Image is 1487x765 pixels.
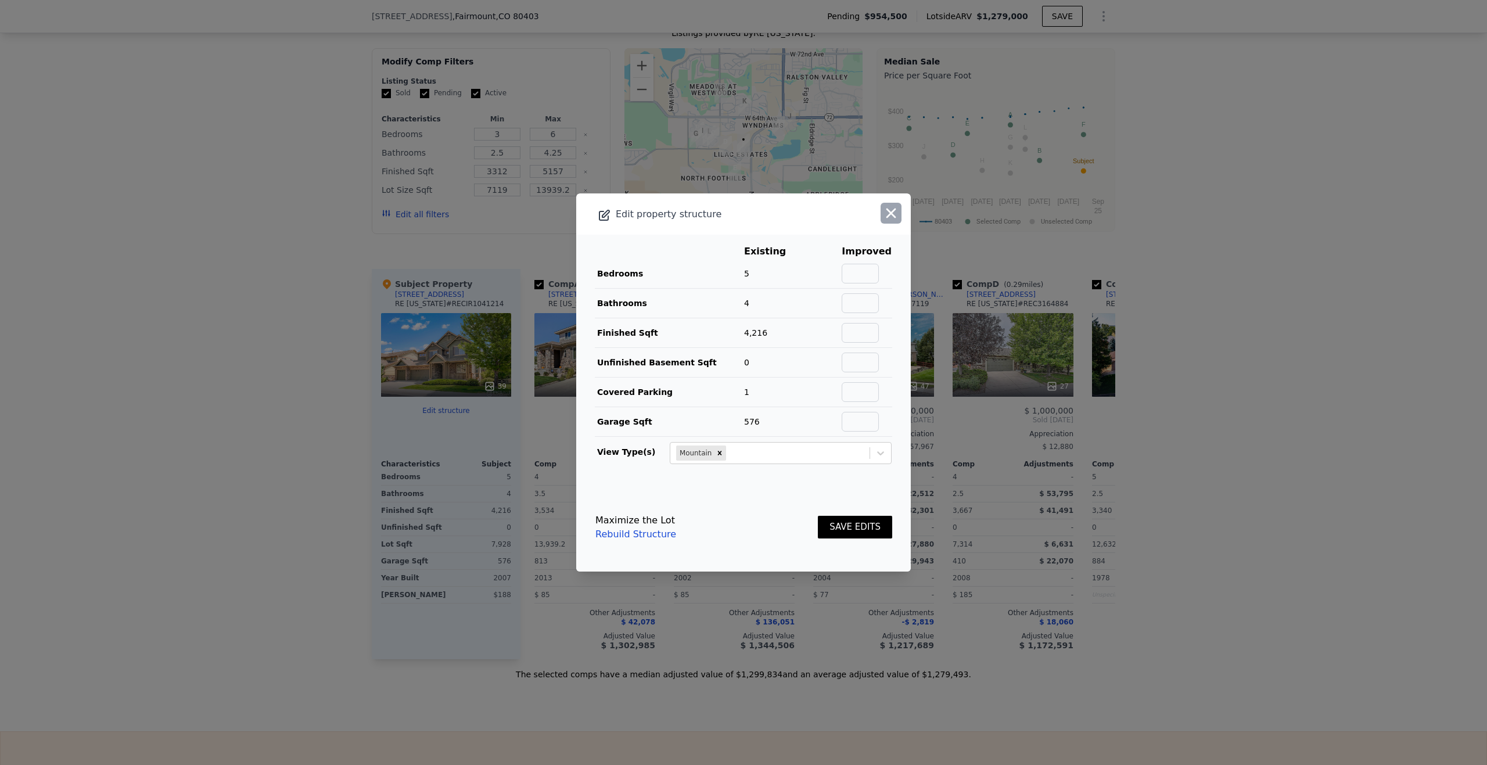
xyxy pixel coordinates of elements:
[743,244,804,259] th: Existing
[744,299,749,308] span: 4
[595,259,743,289] td: Bedrooms
[744,417,760,426] span: 576
[744,269,749,278] span: 5
[595,289,743,318] td: Bathrooms
[744,328,767,337] span: 4,216
[595,407,743,437] td: Garage Sqft
[595,318,743,348] td: Finished Sqft
[595,348,743,378] td: Unfinished Basement Sqft
[595,437,669,465] td: View Type(s)
[713,446,726,461] div: Remove Mountain
[595,527,676,541] a: Rebuild Structure
[841,244,892,259] th: Improved
[595,513,676,527] div: Maximize the Lot
[818,516,892,538] button: SAVE EDITS
[744,358,749,367] span: 0
[676,446,713,461] div: Mountain
[595,378,743,407] td: Covered Parking
[576,206,844,222] div: Edit property structure
[744,387,749,397] span: 1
